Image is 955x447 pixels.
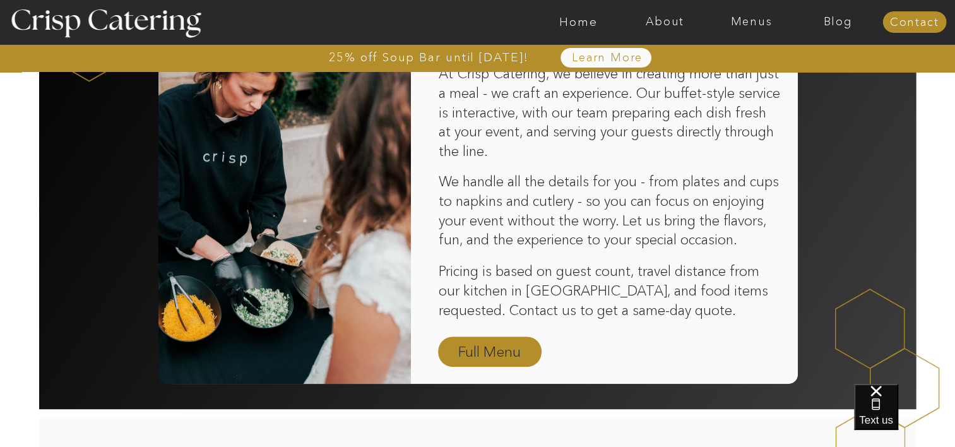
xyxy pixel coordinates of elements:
[535,16,622,28] a: Home
[854,384,955,447] iframe: podium webchat widget bubble
[439,64,781,185] p: At Crisp Catering, we believe in creating more than just a meal - we craft an experience. Our buf...
[439,172,786,251] p: We handle all the details for you - from plates and cups to napkins and cutlery - so you can focu...
[453,342,526,364] a: Full Menu
[622,16,708,28] a: About
[795,16,881,28] a: Blog
[439,262,781,321] p: Pricing is based on guest count, travel distance from our kitchen in [GEOGRAPHIC_DATA], and food ...
[708,16,795,28] a: Menus
[543,52,672,64] a: Learn More
[283,51,574,64] a: 25% off Soup Bar until [DATE]!
[882,16,946,29] a: Contact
